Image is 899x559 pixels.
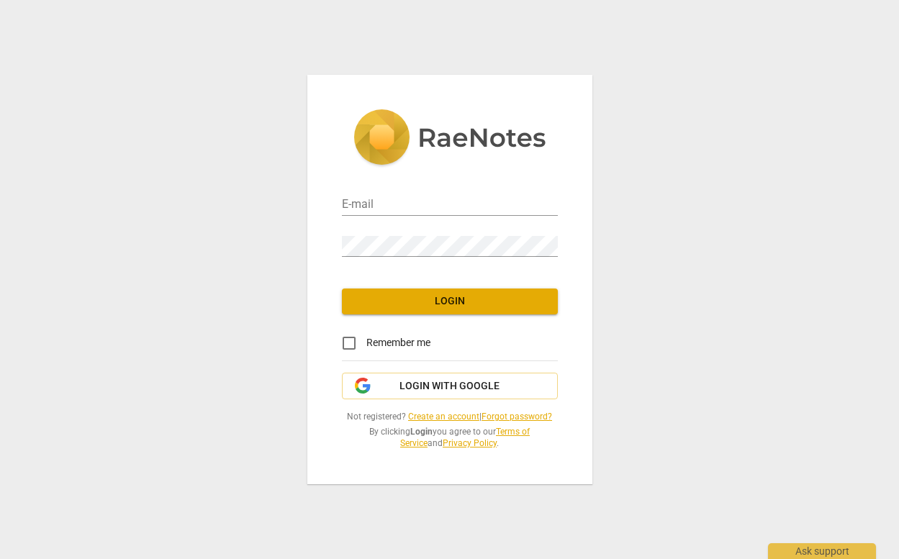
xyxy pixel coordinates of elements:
span: Login [353,294,546,309]
a: Create an account [408,412,479,422]
span: Remember me [366,335,430,350]
a: Privacy Policy [443,438,497,448]
span: Not registered? | [342,411,558,423]
span: Login with Google [399,379,500,394]
img: 5ac2273c67554f335776073100b6d88f.svg [353,109,546,168]
b: Login [410,427,433,437]
button: Login with Google [342,373,558,400]
a: Forgot password? [482,412,552,422]
div: Ask support [768,543,876,559]
button: Login [342,288,558,314]
span: By clicking you agree to our and . [342,426,558,450]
